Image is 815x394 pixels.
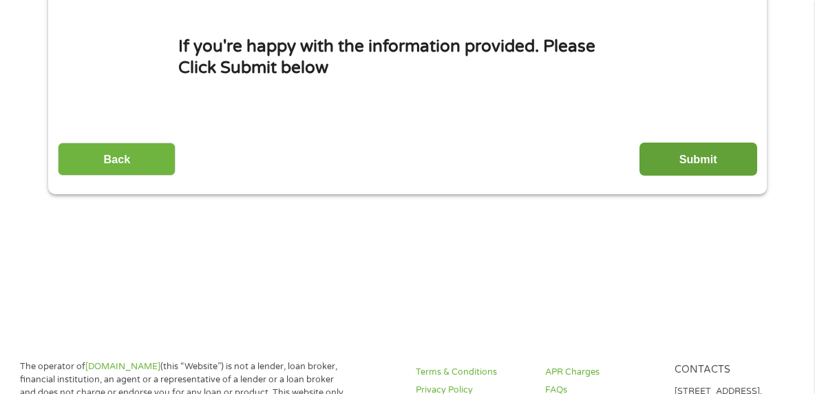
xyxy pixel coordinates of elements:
[416,366,528,379] a: Terms & Conditions
[675,364,787,377] h4: Contacts
[639,143,757,176] input: Submit
[58,143,176,176] input: Back
[178,36,637,79] h1: If you're happy with the information provided. Please Click Submit below
[545,366,657,379] a: APR Charges
[85,361,160,372] a: [DOMAIN_NAME]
